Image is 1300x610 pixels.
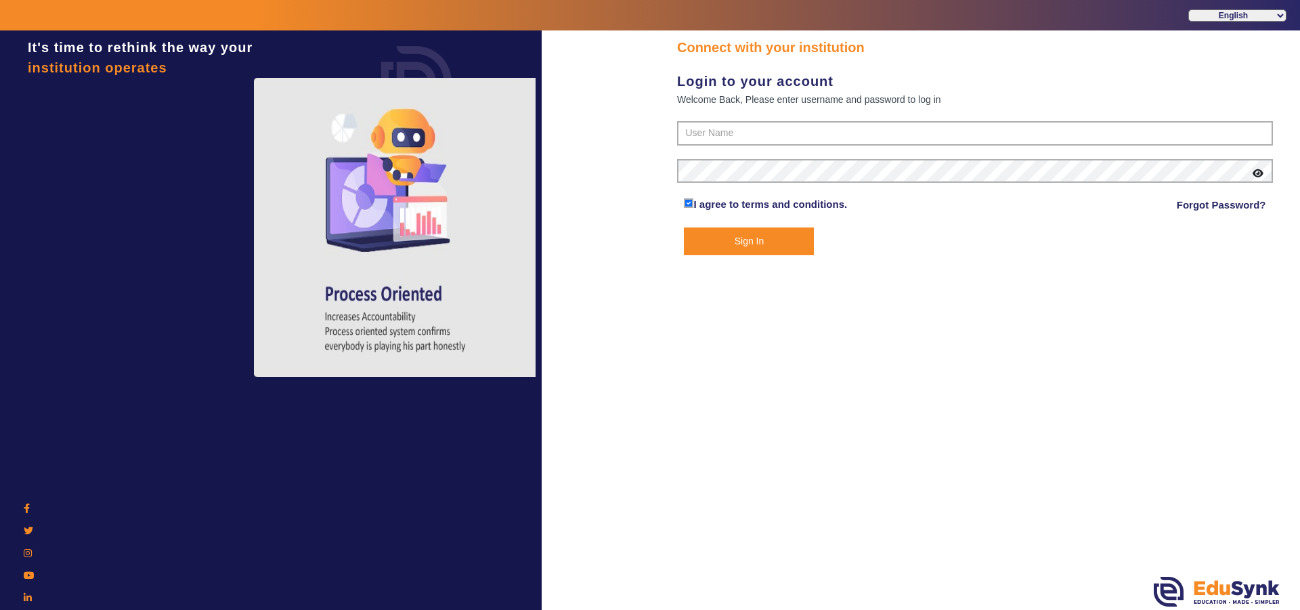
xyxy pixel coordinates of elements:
[693,198,847,210] a: I agree to terms and conditions.
[28,60,167,75] span: institution operates
[1154,577,1280,607] img: edusynk.png
[677,71,1273,91] div: Login to your account
[254,78,538,377] img: login4.png
[677,121,1273,146] input: User Name
[366,30,467,132] img: login.png
[28,40,253,55] span: It's time to rethink the way your
[677,91,1273,108] div: Welcome Back, Please enter username and password to log in
[677,37,1273,58] div: Connect with your institution
[1177,197,1266,213] a: Forgot Password?
[684,227,814,255] button: Sign In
